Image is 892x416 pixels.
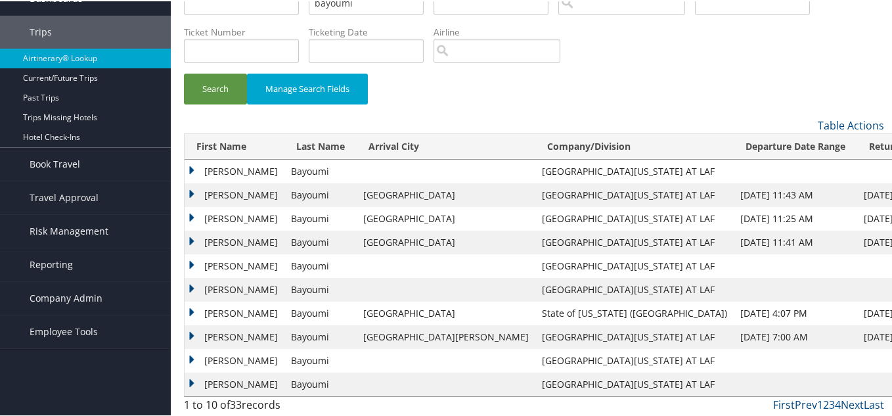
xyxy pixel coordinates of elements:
[829,396,835,411] a: 3
[185,229,284,253] td: [PERSON_NAME]
[734,229,857,253] td: [DATE] 11:41 AM
[535,206,734,229] td: [GEOGRAPHIC_DATA][US_STATE] AT LAF
[818,117,884,131] a: Table Actions
[30,14,52,47] span: Trips
[185,324,284,348] td: [PERSON_NAME]
[357,206,535,229] td: [GEOGRAPHIC_DATA]
[284,300,357,324] td: Bayoumi
[734,182,857,206] td: [DATE] 11:43 AM
[535,253,734,277] td: [GEOGRAPHIC_DATA][US_STATE] AT LAF
[535,324,734,348] td: [GEOGRAPHIC_DATA][US_STATE] AT LAF
[357,133,535,158] th: Arrival City: activate to sort column ascending
[864,396,884,411] a: Last
[30,247,73,280] span: Reporting
[835,396,841,411] a: 4
[284,229,357,253] td: Bayoumi
[30,180,99,213] span: Travel Approval
[185,206,284,229] td: [PERSON_NAME]
[284,277,357,300] td: Bayoumi
[357,324,535,348] td: [GEOGRAPHIC_DATA][PERSON_NAME]
[535,133,734,158] th: Company/Division
[30,281,102,313] span: Company Admin
[734,206,857,229] td: [DATE] 11:25 AM
[773,396,795,411] a: First
[823,396,829,411] a: 2
[357,229,535,253] td: [GEOGRAPHIC_DATA]
[284,253,357,277] td: Bayoumi
[357,182,535,206] td: [GEOGRAPHIC_DATA]
[284,206,357,229] td: Bayoumi
[184,72,247,103] button: Search
[535,300,734,324] td: State of [US_STATE] ([GEOGRAPHIC_DATA])
[795,396,817,411] a: Prev
[535,158,734,182] td: [GEOGRAPHIC_DATA][US_STATE] AT LAF
[284,133,357,158] th: Last Name: activate to sort column ascending
[734,133,857,158] th: Departure Date Range: activate to sort column ascending
[535,182,734,206] td: [GEOGRAPHIC_DATA][US_STATE] AT LAF
[284,182,357,206] td: Bayoumi
[841,396,864,411] a: Next
[230,396,242,411] span: 33
[185,371,284,395] td: [PERSON_NAME]
[734,324,857,348] td: [DATE] 7:00 AM
[185,253,284,277] td: [PERSON_NAME]
[185,277,284,300] td: [PERSON_NAME]
[185,348,284,371] td: [PERSON_NAME]
[535,277,734,300] td: [GEOGRAPHIC_DATA][US_STATE] AT LAF
[30,147,80,179] span: Book Travel
[284,348,357,371] td: Bayoumi
[734,300,857,324] td: [DATE] 4:07 PM
[284,371,357,395] td: Bayoumi
[535,348,734,371] td: [GEOGRAPHIC_DATA][US_STATE] AT LAF
[247,72,368,103] button: Manage Search Fields
[309,24,434,37] label: Ticketing Date
[185,182,284,206] td: [PERSON_NAME]
[185,300,284,324] td: [PERSON_NAME]
[535,371,734,395] td: [GEOGRAPHIC_DATA][US_STATE] AT LAF
[434,24,570,37] label: Airline
[357,300,535,324] td: [GEOGRAPHIC_DATA]
[535,229,734,253] td: [GEOGRAPHIC_DATA][US_STATE] AT LAF
[284,158,357,182] td: Bayoumi
[30,214,108,246] span: Risk Management
[817,396,823,411] a: 1
[185,133,284,158] th: First Name: activate to sort column descending
[184,24,309,37] label: Ticket Number
[30,314,98,347] span: Employee Tools
[185,158,284,182] td: [PERSON_NAME]
[284,324,357,348] td: Bayoumi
